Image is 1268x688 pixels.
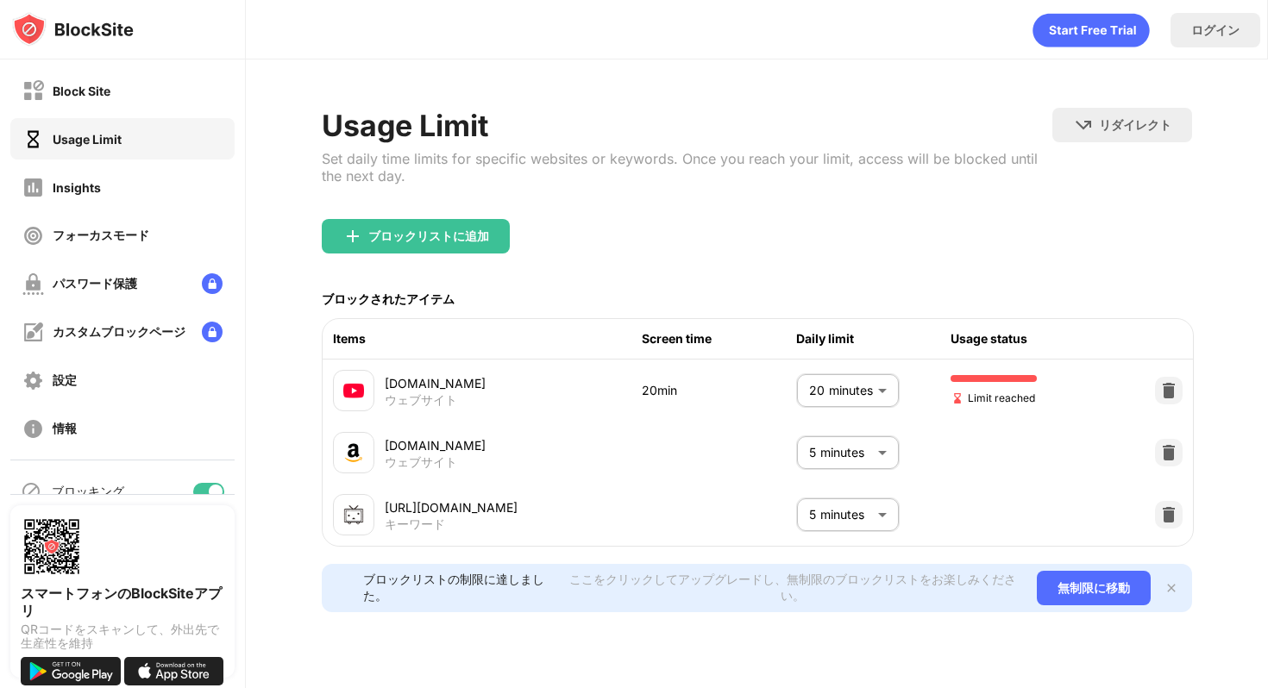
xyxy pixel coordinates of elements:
[368,229,489,243] div: ブロックリストに追加
[322,150,1052,185] div: Set daily time limits for specific websites or keywords. Once you reach your limit, access will b...
[124,657,224,685] img: download-on-the-app-store.svg
[52,484,124,500] div: ブロッキング
[385,374,642,392] div: [DOMAIN_NAME]
[22,322,44,343] img: customize-block-page-off.svg
[21,585,224,619] div: スマートフォンのBlockSiteアプリ
[53,421,77,437] div: 情報
[322,291,455,308] div: ブロックされたアイテム
[642,381,796,400] div: 20min
[363,572,558,604] div: ブロックリストの制限に達しました。
[53,180,101,195] div: Insights
[21,622,224,650] div: QRコードをスキャンして、外出先で生産性を維持
[333,329,642,348] div: Items
[22,177,44,198] img: insights-off.svg
[642,329,796,348] div: Screen time
[53,372,77,389] div: 設定
[1033,13,1150,47] div: animation
[53,84,110,98] div: Block Site
[343,504,364,525] img: favicons
[53,132,122,147] div: Usage Limit
[1191,22,1240,39] div: ログイン
[12,12,134,47] img: logo-blocksite.svg
[21,657,121,685] img: get-it-on-google-play.svg
[21,481,41,502] img: blocking-icon.svg
[343,380,364,401] img: favicons
[385,516,445,532] div: キーワード
[1099,117,1171,134] div: リダイレクト
[385,436,642,454] div: [DOMAIN_NAME]
[951,390,1035,406] span: Limit reached
[809,505,871,524] p: 5 minutes
[53,276,137,292] div: パスワード保護
[385,498,642,516] div: [URL][DOMAIN_NAME]
[53,228,149,244] div: フォーカスモード
[202,322,223,342] img: lock-menu.svg
[1037,571,1151,605] div: 無制限に移動
[322,108,1052,143] div: Usage Limit
[343,442,364,463] img: favicons
[951,329,1105,348] div: Usage status
[53,324,185,341] div: カスタムブロックページ
[1164,581,1178,595] img: x-button.svg
[22,128,44,150] img: time-usage-on.svg
[22,273,44,295] img: password-protection-off.svg
[202,273,223,294] img: lock-menu.svg
[809,381,871,400] p: 20 minutes
[809,443,871,462] p: 5 minutes
[22,418,44,440] img: about-off.svg
[22,370,44,391] img: settings-off.svg
[568,572,1016,604] div: ここをクリックしてアップグレードし、無制限のブロックリストをお楽しみください。
[951,391,964,405] img: hourglass-end.svg
[22,80,44,102] img: block-off.svg
[21,516,83,578] img: options-page-qr-code.png
[385,454,457,470] div: ウェブサイト
[796,329,951,348] div: Daily limit
[385,392,457,408] div: ウェブサイト
[22,225,44,247] img: focus-off.svg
